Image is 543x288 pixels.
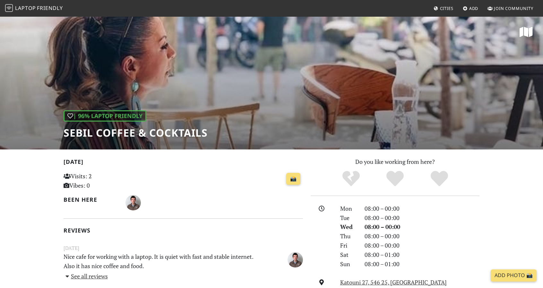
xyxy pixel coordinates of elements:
[336,241,361,250] div: Fri
[336,213,361,223] div: Tue
[5,4,13,12] img: LaptopFriendly
[460,3,481,14] a: Add
[37,4,63,12] span: Friendly
[361,232,483,241] div: 08:00 – 00:00
[64,196,118,203] h2: Been here
[64,272,108,280] a: See all reviews
[469,5,478,11] span: Add
[286,173,300,185] a: 📸
[485,3,536,14] a: Join Community
[361,250,483,259] div: 08:00 – 01:00
[336,222,361,232] div: Wed
[64,110,146,122] div: In general, do you like working from here?
[288,255,303,263] span: Stefanos Xanthopoulos
[417,170,461,188] div: Definitely!
[125,195,141,210] img: 6560-stefanos.jpg
[336,204,361,213] div: Mon
[440,5,453,11] span: Cities
[336,250,361,259] div: Sat
[64,158,303,168] h2: [DATE]
[361,259,483,269] div: 08:00 – 01:00
[64,127,208,139] h1: Sebil Coffee & Cocktails
[125,198,141,206] span: Stefanos Xanthopoulos
[361,204,483,213] div: 08:00 – 00:00
[288,252,303,267] img: 6560-stefanos.jpg
[336,232,361,241] div: Thu
[361,222,483,232] div: 08:00 – 00:00
[340,278,447,286] a: Katouni 27, 546 25, [GEOGRAPHIC_DATA]
[60,244,307,252] small: [DATE]
[60,252,266,271] p: Nice cafe for working with a laptop. It is quiet with fast and stable internet. Also it has nice ...
[311,157,479,166] p: Do you like working from here?
[361,241,483,250] div: 08:00 – 00:00
[64,172,138,190] p: Visits: 2 Vibes: 0
[329,170,373,188] div: No
[336,259,361,269] div: Sun
[5,3,63,14] a: LaptopFriendly LaptopFriendly
[15,4,36,12] span: Laptop
[361,213,483,223] div: 08:00 – 00:00
[64,227,303,234] h2: Reviews
[491,269,537,282] a: Add Photo 📸
[431,3,456,14] a: Cities
[373,170,417,188] div: Yes
[494,5,533,11] span: Join Community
